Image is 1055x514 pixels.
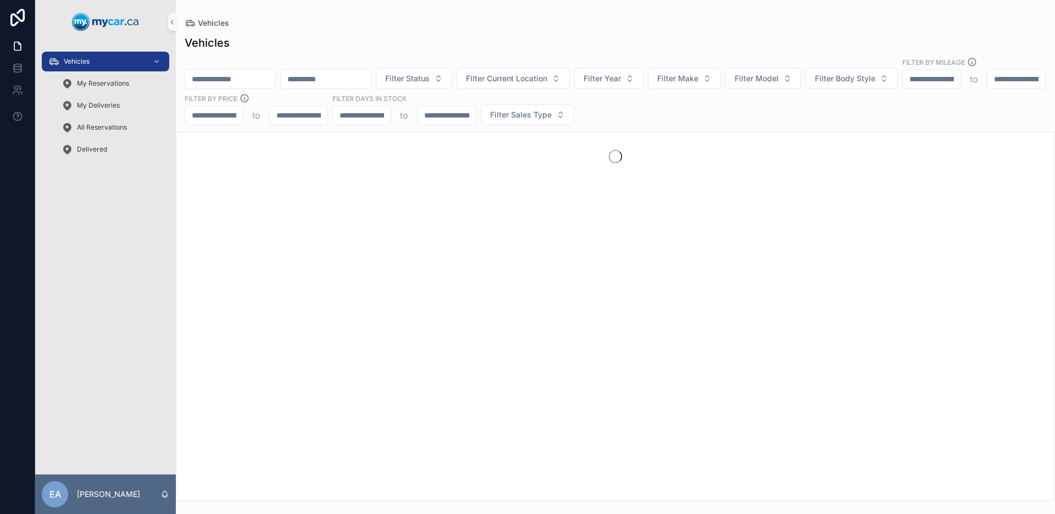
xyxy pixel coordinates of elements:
span: Filter Make [657,73,698,84]
button: Select Button [725,68,801,89]
p: [PERSON_NAME] [77,489,140,500]
span: Filter Sales Type [490,109,552,120]
p: to [252,109,260,122]
label: Filter Days In Stock [332,93,407,103]
span: Filter Model [735,73,779,84]
span: Filter Status [385,73,430,84]
p: to [970,72,978,86]
h1: Vehicles [185,35,230,51]
button: Select Button [648,68,721,89]
img: App logo [72,13,139,31]
span: Vehicles [64,57,90,66]
button: Select Button [806,68,898,89]
a: My Deliveries [55,96,169,115]
span: Delivered [77,145,107,154]
span: My Deliveries [77,101,120,110]
span: Filter Current Location [466,73,547,84]
span: All Reservations [77,123,127,132]
label: Filter By Mileage [902,57,965,67]
a: Delivered [55,139,169,159]
p: to [400,109,408,122]
a: All Reservations [55,118,169,137]
span: Filter Body Style [815,73,875,84]
button: Select Button [457,68,570,89]
span: Vehicles [198,18,229,29]
span: My Reservations [77,79,129,88]
div: scrollable content [35,44,176,174]
button: Select Button [574,68,643,89]
span: EA [49,488,61,501]
span: Filter Year [584,73,621,84]
a: My Reservations [55,74,169,93]
a: Vehicles [185,18,229,29]
button: Select Button [481,104,574,125]
label: FILTER BY PRICE [185,93,237,103]
a: Vehicles [42,52,169,71]
button: Select Button [376,68,452,89]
